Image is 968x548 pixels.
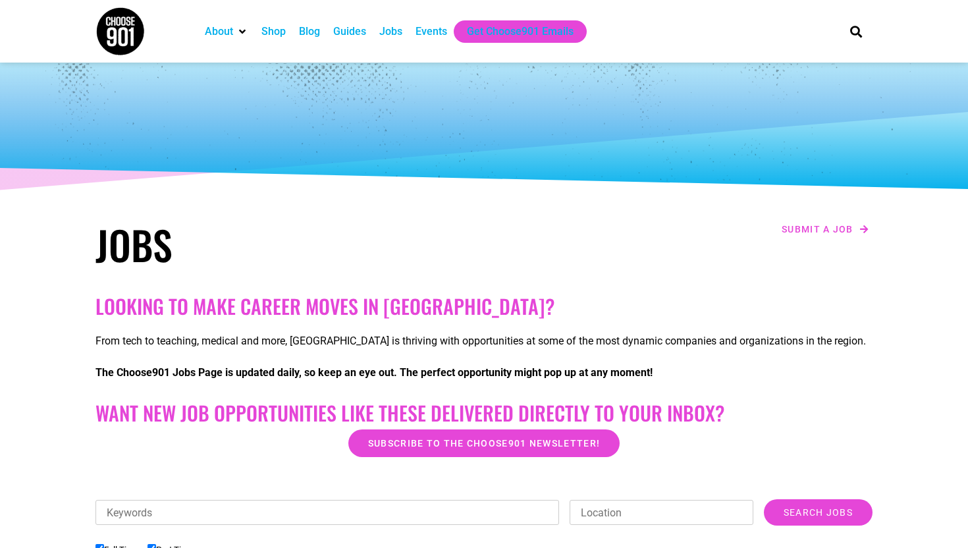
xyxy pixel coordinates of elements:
[333,24,366,40] a: Guides
[95,500,559,525] input: Keywords
[379,24,402,40] a: Jobs
[570,500,753,525] input: Location
[261,24,286,40] a: Shop
[95,221,477,268] h1: Jobs
[368,439,600,448] span: Subscribe to the Choose901 newsletter!
[95,366,653,379] strong: The Choose901 Jobs Page is updated daily, so keep an eye out. The perfect opportunity might pop u...
[299,24,320,40] a: Blog
[467,24,574,40] a: Get Choose901 Emails
[348,429,620,457] a: Subscribe to the Choose901 newsletter!
[205,24,233,40] a: About
[95,333,873,349] p: From tech to teaching, medical and more, [GEOGRAPHIC_DATA] is thriving with opportunities at some...
[95,401,873,425] h2: Want New Job Opportunities like these Delivered Directly to your Inbox?
[416,24,447,40] a: Events
[778,221,873,238] a: Submit a job
[95,294,873,318] h2: Looking to make career moves in [GEOGRAPHIC_DATA]?
[782,225,853,234] span: Submit a job
[198,20,255,43] div: About
[198,20,828,43] nav: Main nav
[764,499,873,526] input: Search Jobs
[846,20,867,42] div: Search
